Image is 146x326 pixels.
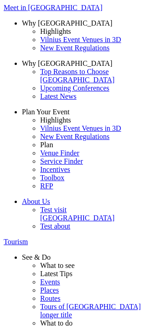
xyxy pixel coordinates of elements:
[40,44,109,52] span: New Event Regulations
[40,303,141,319] span: Tours of [GEOGRAPHIC_DATA] longer title
[40,141,53,149] span: Plan
[40,182,142,190] a: RFP
[22,253,51,261] span: See & Do
[40,174,142,182] a: Toolbox
[40,206,142,222] a: Test visit [GEOGRAPHIC_DATA]
[40,68,142,84] a: Top Reasons to Choose [GEOGRAPHIC_DATA]
[40,286,59,294] span: Places
[4,238,142,246] a: Tourism
[40,149,142,157] a: Venue Finder
[40,36,142,44] a: Vilnius Event Venues in 3D
[40,182,53,190] span: RFP
[22,198,142,206] a: About Us
[40,124,142,133] a: Vilnius Event Venues in 3D
[40,27,71,35] span: Highlights
[40,270,73,278] span: Latest Tips
[40,286,142,294] a: Places
[40,84,142,92] a: Upcoming Conferences
[40,116,71,124] span: Highlights
[40,166,142,174] a: Incentives
[40,157,83,165] span: Service Finder
[40,133,142,141] a: New Event Regulations
[40,44,142,52] a: New Event Regulations
[40,294,142,303] a: Routes
[40,174,64,182] span: Toolbox
[40,36,121,43] span: Vilnius Event Venues in 3D
[40,133,109,140] span: New Event Regulations
[40,124,121,132] span: Vilnius Event Venues in 3D
[4,4,102,11] span: Meet in [GEOGRAPHIC_DATA]
[22,19,112,27] span: Why [GEOGRAPHIC_DATA]
[40,222,142,230] a: Test about
[40,262,75,269] span: What to see
[40,92,142,101] a: Latest News
[22,59,112,67] span: Why [GEOGRAPHIC_DATA]
[40,278,142,286] a: Events
[40,278,60,286] span: Events
[40,157,142,166] a: Service Finder
[4,238,28,246] span: Tourism
[40,149,79,157] span: Venue Finder
[40,294,60,302] span: Routes
[40,303,142,319] a: Tours of [GEOGRAPHIC_DATA] longer title
[4,4,142,12] a: Meet in [GEOGRAPHIC_DATA]
[22,108,69,116] span: Plan Your Event
[40,166,70,173] span: Incentives
[22,198,50,205] span: About Us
